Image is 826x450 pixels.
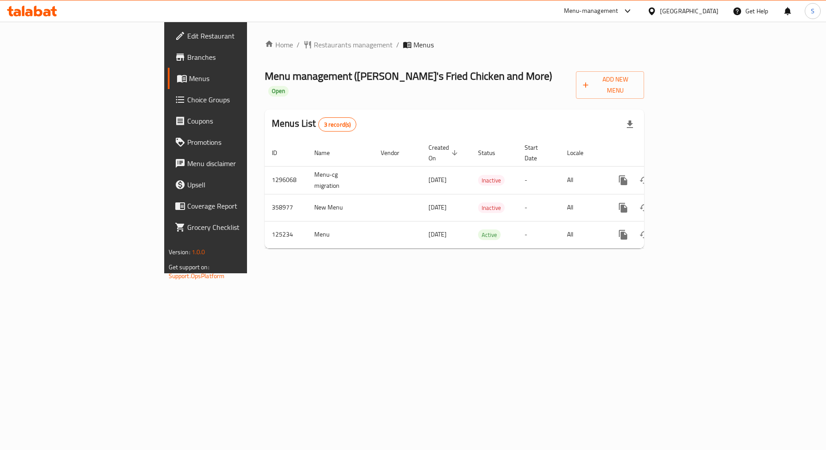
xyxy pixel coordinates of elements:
span: Version: [169,246,190,258]
td: Menu [307,221,374,248]
a: Restaurants management [303,39,393,50]
div: Total records count [318,117,357,132]
span: Coupons [187,116,295,126]
span: Active [478,230,501,240]
span: Choice Groups [187,94,295,105]
a: Menu disclaimer [168,153,302,174]
button: Add New Menu [576,71,645,99]
button: more [613,197,634,218]
a: Grocery Checklist [168,217,302,238]
div: [GEOGRAPHIC_DATA] [660,6,718,16]
span: [DATE] [428,202,447,213]
li: / [396,39,399,50]
a: Menus [168,68,302,89]
span: Get support on: [169,261,209,273]
div: Export file [619,114,641,135]
span: Grocery Checklist [187,222,295,233]
a: Coupons [168,110,302,132]
td: All [560,221,606,248]
span: Coverage Report [187,201,295,211]
span: Menus [413,39,434,50]
span: 1.0.0 [192,246,205,258]
td: - [517,166,560,194]
table: enhanced table [265,140,705,248]
span: [DATE] [428,229,447,240]
span: ID [272,147,289,158]
button: more [613,170,634,191]
td: - [517,194,560,221]
button: Change Status [634,170,655,191]
span: Name [314,147,341,158]
nav: breadcrumb [265,39,644,50]
span: Restaurants management [314,39,393,50]
button: more [613,224,634,245]
span: Menu management ( [PERSON_NAME]'s Fried Chicken and More ) [265,66,552,86]
span: S [811,6,814,16]
span: Menus [189,73,295,84]
span: Branches [187,52,295,62]
span: Upsell [187,179,295,190]
span: Edit Restaurant [187,31,295,41]
a: Edit Restaurant [168,25,302,47]
td: New Menu [307,194,374,221]
span: Add New Menu [583,74,637,96]
span: Start Date [525,142,549,163]
span: Promotions [187,137,295,147]
span: [DATE] [428,174,447,186]
div: Active [478,229,501,240]
td: All [560,194,606,221]
a: Support.OpsPlatform [169,270,225,282]
td: - [517,221,560,248]
a: Choice Groups [168,89,302,110]
span: Menu disclaimer [187,158,295,169]
a: Promotions [168,132,302,153]
td: Menu-cg migration [307,166,374,194]
a: Branches [168,47,302,68]
button: Change Status [634,224,655,245]
th: Actions [606,140,705,167]
h2: Menus List [272,117,356,132]
div: Inactive [478,202,505,213]
a: Upsell [168,174,302,195]
span: Inactive [478,203,505,213]
span: Created On [428,142,460,163]
span: Locale [567,147,595,158]
div: Menu-management [564,6,618,16]
span: Inactive [478,175,505,186]
td: All [560,166,606,194]
span: Vendor [381,147,411,158]
a: Coverage Report [168,195,302,217]
span: 3 record(s) [319,120,356,129]
span: Status [478,147,507,158]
